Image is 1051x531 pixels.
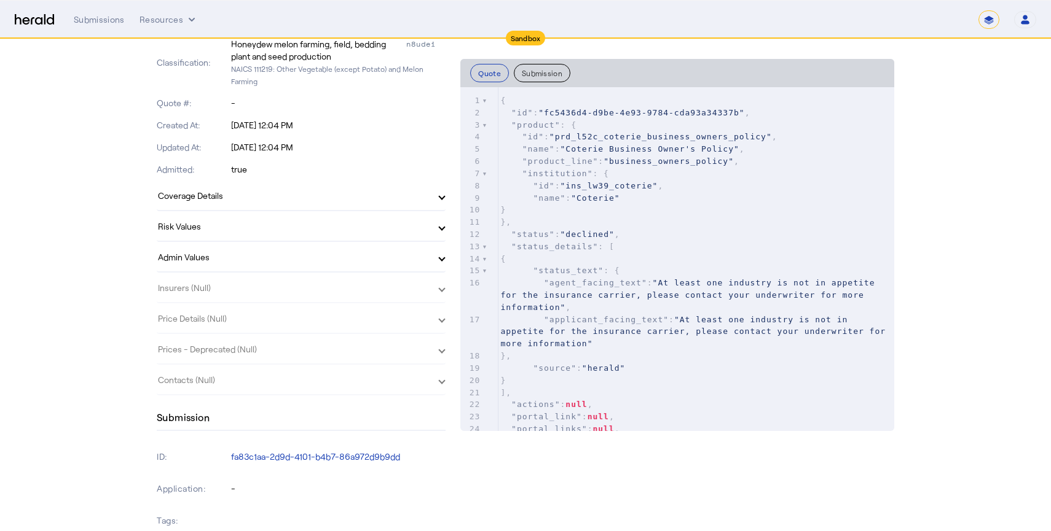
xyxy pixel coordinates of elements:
span: "Coterie Business Owner's Policy" [561,144,739,153]
button: Quote [470,64,509,82]
p: true [231,163,446,176]
div: 14 [460,253,482,265]
span: "business_owners_policy" [604,157,734,166]
div: 6 [460,155,482,168]
div: 17 [460,314,482,326]
span: "declined" [561,230,615,239]
span: "name" [533,193,565,203]
div: 13 [460,241,482,253]
div: 16 [460,277,482,289]
div: 9 [460,192,482,204]
span: : , [500,412,614,421]
span: "product_line" [522,157,599,166]
span: "status_details" [511,242,598,251]
span: : { [500,266,620,275]
mat-expansion-panel-header: Coverage Details [157,180,446,210]
span: } [500,376,506,385]
div: 20 [460,374,482,387]
span: "product" [511,120,560,130]
span: : { [500,120,577,130]
p: [DATE] 12:04 PM [231,119,446,131]
span: { [500,254,506,263]
span: : { [500,169,609,178]
div: 22 [460,398,482,411]
span: : , [500,181,663,190]
div: 23 [460,411,482,423]
span: "portal_link" [511,412,582,421]
p: - [231,97,446,109]
span: "ins_lw39_coterie" [561,181,658,190]
div: 18 [460,350,482,362]
p: [DATE] 12:04 PM [231,141,446,153]
mat-panel-title: Risk Values [158,220,430,233]
span: null [565,400,587,409]
span: : , [500,157,739,166]
p: fa83c1aa-2d9d-4101-b4b7-86a972d9b9dd [231,451,446,463]
span: "institution" [522,169,593,178]
span: "status_text" [533,266,604,275]
span: "herald" [582,363,626,373]
p: ID: [157,448,229,465]
button: Submission [514,64,570,82]
span: "id" [533,181,554,190]
div: 12 [460,228,482,241]
span: "At least one industry is not in appetite for the insurance carrier, please contact your underwri... [500,278,880,312]
span: : , [500,132,777,141]
p: Updated At: [157,141,229,153]
button: Resources dropdown menu [140,14,198,26]
p: - [231,483,446,495]
span: "Coterie" [571,193,620,203]
herald-code-block: quote [460,87,894,431]
span: "fc5436d4-d9be-4e93-9784-cda93a34337b" [538,108,744,117]
div: 8 [460,180,482,192]
span: : , [500,400,592,409]
span: : [500,315,891,349]
p: Created At: [157,119,229,131]
span: : [ [500,242,614,251]
span: : , [500,108,750,117]
div: 1 [460,95,482,107]
span: : [500,363,625,373]
span: "id" [511,108,533,117]
mat-expansion-panel-header: Risk Values [157,211,446,241]
span: "source" [533,363,577,373]
div: 21 [460,387,482,399]
p: Admitted: [157,163,229,176]
span: : [500,193,620,203]
div: Sandbox [506,31,546,45]
p: Classification: [157,56,229,69]
h4: Submission [157,410,210,425]
span: { [500,96,506,105]
span: "actions" [511,400,560,409]
div: 24 [460,423,482,435]
span: "prd_l52c_coterie_business_owners_policy" [549,132,772,141]
span: }, [500,217,511,227]
p: Tags: [157,512,229,529]
div: 2 [460,107,482,119]
span: null [588,412,609,421]
span: "status" [511,230,555,239]
div: Honeydew melon farming, field, bedding plant and seed production [231,38,404,63]
span: ], [500,388,511,397]
div: 7 [460,168,482,180]
span: }, [500,351,511,360]
div: n8udei [406,38,446,63]
span: "id" [522,132,544,141]
div: 4 [460,131,482,143]
div: 10 [460,204,482,216]
span: : , [500,278,880,312]
span: } [500,205,506,214]
img: Herald Logo [15,14,54,26]
div: 3 [460,119,482,131]
span: "name" [522,144,555,153]
span: "At least one industry is not in appetite for the insurance carrier, please contact your underwri... [500,315,891,349]
mat-panel-title: Admin Values [158,250,430,263]
div: 11 [460,216,482,228]
p: Application: [157,480,229,497]
span: : , [500,230,620,239]
p: NAICS 111219: Other Vegetable (except Potato) and Melon Farming [231,63,446,87]
span: : , [500,424,620,433]
div: Submissions [74,14,125,26]
span: "applicant_facing_text" [544,315,669,324]
span: null [592,424,614,433]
